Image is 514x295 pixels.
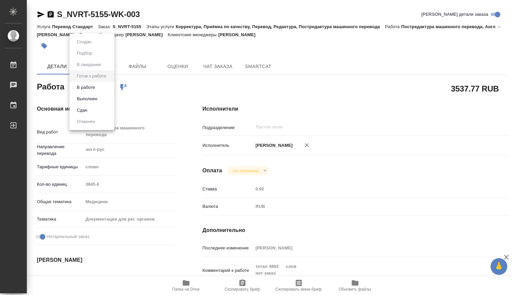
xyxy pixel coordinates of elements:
button: Подбор [75,50,94,57]
button: В работе [75,84,97,91]
button: Выполнен [75,95,99,103]
button: Готов к работе [75,72,108,80]
button: В ожидании [75,61,103,68]
button: Отменен [75,118,97,125]
button: Сдан [75,107,89,114]
button: Создан [75,38,94,46]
